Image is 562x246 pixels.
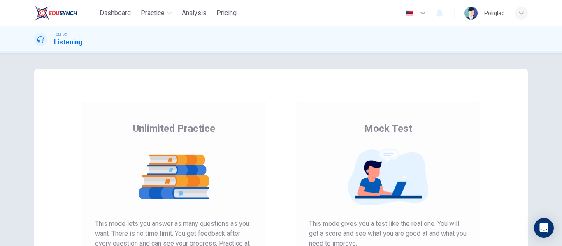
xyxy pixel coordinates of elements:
[179,6,210,21] button: Analysis
[464,7,478,20] img: Profile picture
[216,8,237,18] span: Pricing
[484,8,505,18] div: Poliglab
[137,6,175,21] button: Practice
[404,10,415,16] img: en
[364,122,412,135] span: Mock Test
[34,5,96,21] a: EduSynch logo
[34,5,77,21] img: EduSynch logo
[213,6,240,21] button: Pricing
[141,8,165,18] span: Practice
[534,218,554,238] div: Open Intercom Messenger
[54,32,67,37] span: TOEFL®
[133,122,215,135] span: Unlimited Practice
[100,8,131,18] span: Dashboard
[182,8,207,18] span: Analysis
[54,37,83,47] h1: Listening
[96,6,134,21] button: Dashboard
